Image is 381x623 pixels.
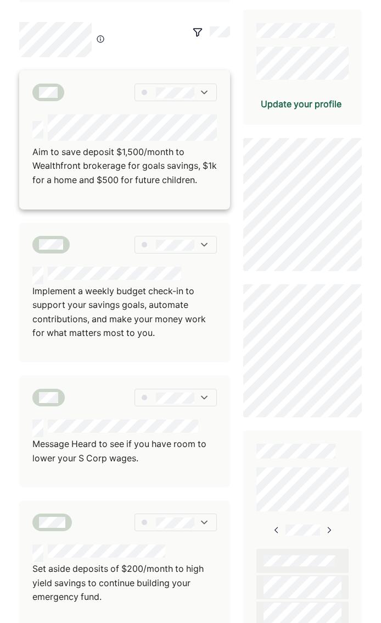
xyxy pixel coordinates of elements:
[261,97,341,111] div: Update your profile
[32,562,217,604] p: Set aside deposits of $200/month to high yield savings to continue building your emergency fund.
[32,284,217,340] p: Implement a weekly budget check-in to support your savings goals, automate contributions, and mak...
[32,437,217,465] p: Message Heard to see if you have room to lower your S Corp wages.
[32,145,217,188] p: Aim to save deposit $1,500/month to Wealthfront brokerage for goals savings, $1k for a home and $...
[324,526,333,534] img: right-arrow
[272,526,281,534] img: right-arrow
